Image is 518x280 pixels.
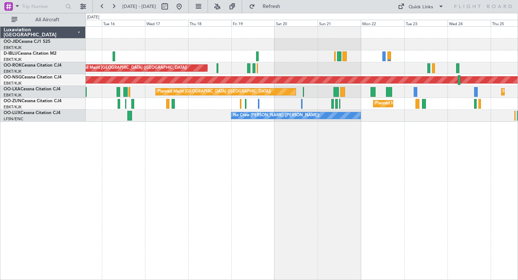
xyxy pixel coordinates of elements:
[4,111,21,115] span: OO-LUX
[246,1,289,12] button: Refresh
[409,4,433,11] div: Quick Links
[256,4,287,9] span: Refresh
[231,20,274,26] div: Fri 19
[4,87,60,91] a: OO-LXACessna Citation CJ4
[4,75,22,80] span: OO-NSG
[87,14,99,21] div: [DATE]
[22,1,63,12] input: Trip Number
[158,86,271,97] div: Planned Maint [GEOGRAPHIC_DATA] ([GEOGRAPHIC_DATA])
[233,110,319,121] div: No Crew [PERSON_NAME] ([PERSON_NAME])
[145,20,188,26] div: Wed 17
[4,87,21,91] span: OO-LXA
[188,20,231,26] div: Thu 18
[375,98,459,109] div: Planned Maint Kortrijk-[GEOGRAPHIC_DATA]
[4,40,50,44] a: OO-JIDCessna CJ1 525
[8,14,78,26] button: All Aircraft
[318,20,361,26] div: Sun 21
[4,111,60,115] a: OO-LUXCessna Citation CJ4
[4,45,22,50] a: EBKT/KJK
[74,63,187,73] div: Planned Maint [GEOGRAPHIC_DATA] ([GEOGRAPHIC_DATA])
[361,20,404,26] div: Mon 22
[4,51,56,56] a: D-IBLUCessna Citation M2
[4,63,22,68] span: OO-ROK
[4,81,22,86] a: EBKT/KJK
[4,75,62,80] a: OO-NSGCessna Citation CJ4
[4,104,22,110] a: EBKT/KJK
[4,40,19,44] span: OO-JID
[4,99,22,103] span: OO-ZUN
[4,63,62,68] a: OO-ROKCessna Citation CJ4
[4,116,23,122] a: LFSN/ENC
[404,20,447,26] div: Tue 23
[19,17,76,22] span: All Aircraft
[4,92,22,98] a: EBKT/KJK
[394,1,447,12] button: Quick Links
[447,20,491,26] div: Wed 24
[4,57,22,62] a: EBKT/KJK
[122,3,156,10] span: [DATE] - [DATE]
[102,20,145,26] div: Tue 16
[4,51,18,56] span: D-IBLU
[274,20,318,26] div: Sat 20
[4,99,62,103] a: OO-ZUNCessna Citation CJ4
[4,69,22,74] a: EBKT/KJK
